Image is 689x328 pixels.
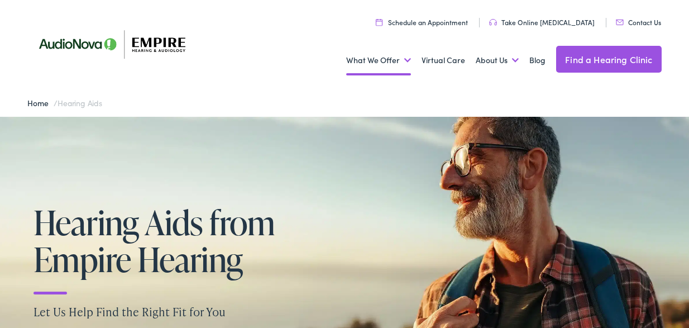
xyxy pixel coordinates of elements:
[58,97,102,108] span: Hearing Aids
[34,303,655,320] p: Let Us Help Find the Right Fit for You
[27,97,102,108] span: /
[616,20,624,25] img: utility icon
[556,46,661,73] a: Find a Hearing Clinic
[489,17,595,27] a: Take Online [MEDICAL_DATA]
[616,17,661,27] a: Contact Us
[489,19,497,26] img: utility icon
[376,18,382,26] img: utility icon
[34,204,373,278] h1: Hearing Aids from Empire Hearing
[346,40,411,81] a: What We Offer
[529,40,546,81] a: Blog
[476,40,519,81] a: About Us
[27,97,54,108] a: Home
[376,17,468,27] a: Schedule an Appointment
[422,40,465,81] a: Virtual Care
